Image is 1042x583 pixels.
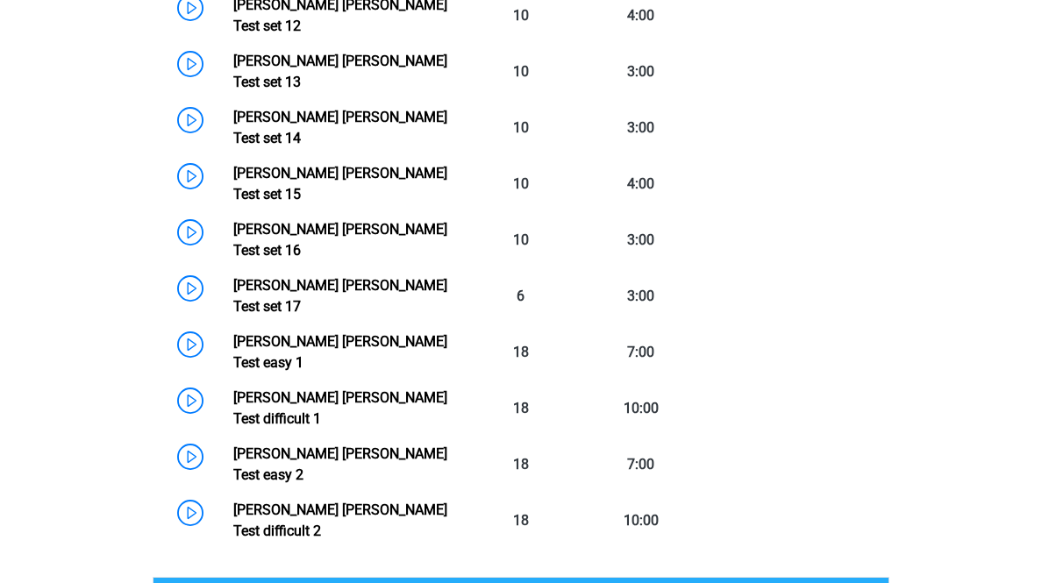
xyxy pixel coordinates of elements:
a: [PERSON_NAME] [PERSON_NAME] Test set 13 [233,53,447,90]
a: [PERSON_NAME] [PERSON_NAME] Test set 15 [233,165,447,203]
a: [PERSON_NAME] [PERSON_NAME] Test difficult 2 [233,501,447,539]
a: [PERSON_NAME] [PERSON_NAME] Test set 14 [233,109,447,146]
a: [PERSON_NAME] [PERSON_NAME] Test set 16 [233,221,447,259]
a: [PERSON_NAME] [PERSON_NAME] Test set 17 [233,277,447,315]
a: [PERSON_NAME] [PERSON_NAME] Test easy 1 [233,333,447,371]
a: [PERSON_NAME] [PERSON_NAME] Test difficult 1 [233,389,447,427]
a: [PERSON_NAME] [PERSON_NAME] Test easy 2 [233,445,447,483]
